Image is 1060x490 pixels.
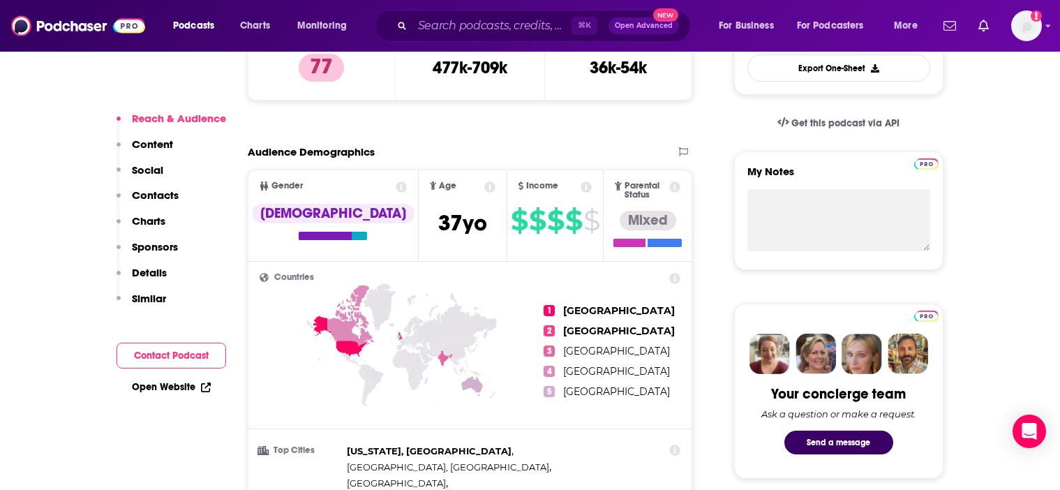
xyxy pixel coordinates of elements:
[117,343,226,369] button: Contact Podcast
[544,325,555,336] span: 2
[347,477,446,489] span: [GEOGRAPHIC_DATA]
[347,459,551,475] span: ,
[544,366,555,377] span: 4
[252,204,415,223] div: [DEMOGRAPHIC_DATA]
[914,309,939,322] a: Pro website
[747,165,930,189] label: My Notes
[117,214,165,240] button: Charts
[248,145,375,158] h2: Audience Demographics
[347,461,549,473] span: [GEOGRAPHIC_DATA], [GEOGRAPHIC_DATA]
[1011,10,1042,41] img: User Profile
[1011,10,1042,41] span: Logged in as mmaugeri_hunter
[231,15,278,37] a: Charts
[563,304,675,317] span: [GEOGRAPHIC_DATA]
[117,112,226,138] button: Reach & Audience
[563,365,670,378] span: [GEOGRAPHIC_DATA]
[719,16,774,36] span: For Business
[590,57,647,78] h3: 36k-54k
[117,292,166,318] button: Similar
[299,54,344,82] p: 77
[544,346,555,357] span: 3
[132,381,211,393] a: Open Website
[620,211,676,230] div: Mixed
[565,209,582,232] span: $
[544,305,555,316] span: 1
[563,325,675,337] span: [GEOGRAPHIC_DATA]
[572,17,597,35] span: ⌘ K
[132,188,179,202] p: Contacts
[271,181,303,191] span: Gender
[784,431,893,454] button: Send a message
[439,181,456,191] span: Age
[788,15,884,37] button: open menu
[132,112,226,125] p: Reach & Audience
[240,16,270,36] span: Charts
[563,385,670,398] span: [GEOGRAPHIC_DATA]
[11,13,145,39] img: Podchaser - Follow, Share and Rate Podcasts
[117,240,178,266] button: Sponsors
[132,138,173,151] p: Content
[583,209,599,232] span: $
[132,240,178,253] p: Sponsors
[1011,10,1042,41] button: Show profile menu
[884,15,935,37] button: open menu
[117,266,167,292] button: Details
[797,16,864,36] span: For Podcasters
[387,10,704,42] div: Search podcasts, credits, & more...
[938,14,962,38] a: Show notifications dropdown
[653,8,678,22] span: New
[433,57,507,78] h3: 477k-709k
[173,16,214,36] span: Podcasts
[132,163,163,177] p: Social
[1031,10,1042,22] svg: Add a profile image
[563,345,670,357] span: [GEOGRAPHIC_DATA]
[749,334,790,374] img: Sydney Profile
[511,209,528,232] span: $
[625,181,667,200] span: Parental Status
[347,443,514,459] span: ,
[771,385,906,403] div: Your concierge team
[297,16,347,36] span: Monitoring
[796,334,836,374] img: Barbara Profile
[894,16,918,36] span: More
[288,15,365,37] button: open menu
[914,311,939,322] img: Podchaser Pro
[412,15,572,37] input: Search podcasts, credits, & more...
[973,14,994,38] a: Show notifications dropdown
[526,181,558,191] span: Income
[117,188,179,214] button: Contacts
[117,138,173,163] button: Content
[609,17,679,34] button: Open AdvancedNew
[544,386,555,397] span: 5
[132,292,166,305] p: Similar
[547,209,564,232] span: $
[1013,415,1046,448] div: Open Intercom Messenger
[747,54,930,82] button: Export One-Sheet
[914,156,939,170] a: Pro website
[163,15,232,37] button: open menu
[914,158,939,170] img: Podchaser Pro
[842,334,882,374] img: Jules Profile
[766,106,911,140] a: Get this podcast via API
[274,273,314,282] span: Countries
[347,445,512,456] span: [US_STATE], [GEOGRAPHIC_DATA]
[761,408,916,420] div: Ask a question or make a request.
[529,209,546,232] span: $
[791,117,899,129] span: Get this podcast via API
[615,22,673,29] span: Open Advanced
[709,15,791,37] button: open menu
[132,266,167,279] p: Details
[438,209,487,237] span: 37 yo
[132,214,165,228] p: Charts
[117,163,163,189] button: Social
[260,446,341,455] h3: Top Cities
[888,334,928,374] img: Jon Profile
